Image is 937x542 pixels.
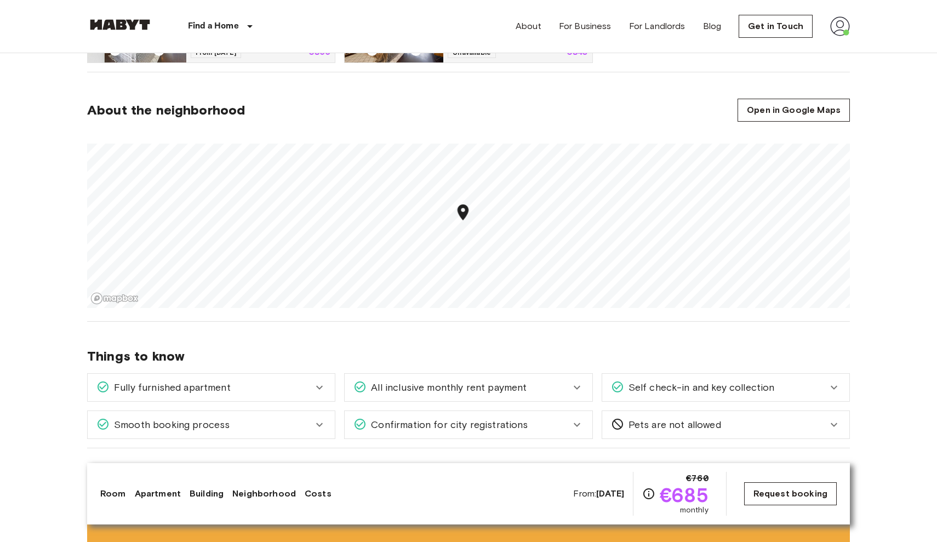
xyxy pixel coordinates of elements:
div: Smooth booking process [88,411,335,438]
a: Open in Google Maps [738,99,850,122]
span: monthly [680,505,709,516]
a: About [516,20,541,33]
span: Fully furnished apartment [110,380,231,395]
div: All inclusive monthly rent payment [345,374,592,401]
img: Habyt [87,19,153,30]
canvas: Map [87,144,850,308]
div: Confirmation for city registrations [345,411,592,438]
p: €800 [308,48,331,57]
div: Fully furnished apartment [88,374,335,401]
div: Self check-in and key collection [602,374,849,401]
p: €845 [566,48,588,57]
a: Neighborhood [232,487,296,500]
a: Building [190,487,224,500]
span: Self check-in and key collection [624,380,775,395]
img: avatar [830,16,850,36]
a: Request booking [744,482,837,505]
span: €760 [686,472,709,485]
b: [DATE] [596,488,624,499]
span: Confirmation for city registrations [367,418,528,432]
span: All inclusive monthly rent payment [367,380,527,395]
span: Pets are not allowed [624,418,721,432]
a: Get in Touch [739,15,813,38]
a: Apartment [135,487,181,500]
span: From: [573,488,624,500]
span: About the neighborhood [87,102,245,118]
a: Mapbox logo [90,292,139,305]
span: Things to know [87,348,850,364]
a: Blog [703,20,722,33]
p: Find a Home [188,20,239,33]
a: Costs [305,487,332,500]
a: Room [100,487,126,500]
span: €685 [660,485,709,505]
div: Map marker [454,203,473,225]
span: Smooth booking process [110,418,230,432]
div: Pets are not allowed [602,411,849,438]
a: For Business [559,20,612,33]
svg: Check cost overview for full price breakdown. Please note that discounts apply to new joiners onl... [642,487,655,500]
a: For Landlords [629,20,685,33]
